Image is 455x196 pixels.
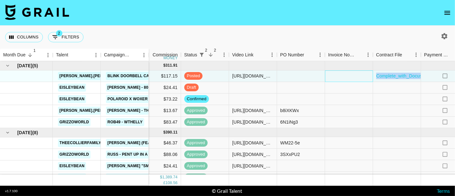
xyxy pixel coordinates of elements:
div: $13.67 [133,105,181,117]
div: 108.56 [165,180,178,185]
div: Invoice Notes [328,49,355,61]
span: [DATE] [17,129,32,136]
div: $ [160,175,162,180]
div: PO Number [277,49,325,61]
a: [PERSON_NAME] "Smoking Section" [106,162,184,170]
span: posted [184,73,203,79]
div: v 1.7.100 [5,189,18,193]
button: Menu [139,50,149,60]
div: https://www.tiktok.com/@eisleybean/video/7542951553217367327 [232,174,274,181]
div: Talent [53,49,101,61]
button: Sort [206,50,215,59]
a: Polaroid X Woxer Campaign [106,95,172,103]
div: https://www.instagram.com/reel/DNq5GOdI4C4/?igsh=MXdtODNibmhvMWhlbw%3D%3D [232,151,274,158]
div: Payment Sent [424,49,449,61]
button: Sort [68,51,77,60]
a: grizzoworld [58,118,91,126]
button: Sort [130,51,139,60]
div: $ [164,63,166,68]
span: 2 [212,47,218,53]
a: eisleybean [58,95,86,103]
div: $88.06 [133,149,181,160]
a: [PERSON_NAME] - 808 HYMN [106,84,165,92]
div: 311.91 [165,63,178,68]
div: https://www.tiktok.com/@eisleybean/video/7539643253059046687?_t=ZT-8yxwRzTUbYz&_r=1 [232,163,274,169]
div: Talent [56,49,68,61]
div: Campaign (Type) [104,49,130,61]
a: eisleybean [58,84,86,92]
div: Commission [153,49,178,61]
div: $23.14 [133,172,181,183]
span: [DATE] [17,62,32,69]
span: approved [184,140,208,146]
button: Menu [363,50,373,60]
div: Month Due [3,49,26,61]
button: Menu [220,50,229,60]
a: ROB49 - WTHELLY [106,118,144,126]
img: Grail Talent [5,4,69,20]
div: Invoice Notes [325,49,373,61]
div: nfKr7GK [280,174,298,181]
div: https://www.instagram.com/reel/DN8nkAbjio_/?igsh=dmt3bnlhbWdmbDZo [232,107,274,114]
div: $117.15 [133,70,181,82]
span: ( 5 ) [32,62,38,69]
div: Status [184,49,197,61]
div: WM22-5e [280,140,300,146]
div: Contract File [373,49,421,61]
span: 2 [56,30,62,37]
a: theecollierfamily [58,139,103,147]
a: [PERSON_NAME].[PERSON_NAME] [58,72,128,80]
div: money [164,56,178,60]
span: ( 8 ) [32,129,38,136]
button: Sort [26,51,35,60]
div: 390.11 [165,130,178,135]
button: Sort [304,50,313,59]
a: Russ - Pent Up in a Penthouse [106,151,175,159]
button: Menu [411,50,421,60]
button: Menu [315,50,325,60]
span: confirmed [184,96,209,102]
button: Sort [355,50,363,59]
a: Almost [DATE] - Enjoy the Ride [106,174,176,182]
div: https://www.instagram.com/reel/DM_Ha9QPTp7/?igsh=MWQ3dTFpY2JjeDAzZg%3D%3D [232,140,274,146]
a: Terms [437,188,450,194]
button: Show filters [197,50,206,59]
button: Sort [402,50,411,59]
a: eisleybean [58,162,86,170]
div: Video Link [232,49,254,61]
div: PO Number [280,49,304,61]
span: approved [184,108,208,114]
button: Menu [267,50,277,60]
span: draft [184,85,199,91]
div: $46.37 [133,137,181,149]
div: Campaign (Type) [101,49,149,61]
span: approved [184,151,208,158]
a: [PERSON_NAME] - The Twist (65th Anniversary) [106,107,209,115]
div: $24.41 [133,160,181,172]
button: hide children [3,61,12,70]
span: approved [184,163,208,169]
div: https://www.tiktok.com/@matthewdeloch/video/7546736279367453966 [232,73,274,79]
div: $83.47 [133,117,181,128]
div: £ [164,180,166,185]
button: Select columns [5,32,43,42]
a: eisleybean [58,174,86,182]
button: hide children [3,128,12,137]
div: 2 active filters [197,50,206,59]
span: 2 [203,47,209,53]
a: grizzoworld [58,151,91,159]
div: Status [181,49,229,61]
span: approved [184,119,208,125]
a: [PERSON_NAME].[PERSON_NAME] [58,107,128,115]
div: Video Link [229,49,277,61]
a: Blink Doorbell Campaign [106,72,166,80]
button: Show filters [48,32,84,42]
button: Menu [91,50,101,60]
div: $73.22 [133,94,181,105]
a: [PERSON_NAME] (feat. [PERSON_NAME]) - [GEOGRAPHIC_DATA] [106,139,236,147]
div: 1,389.74 [162,175,178,180]
span: 1 [31,47,38,54]
button: open drawer [441,6,454,19]
div: $ [164,130,166,135]
div: $24.41 [133,82,181,94]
